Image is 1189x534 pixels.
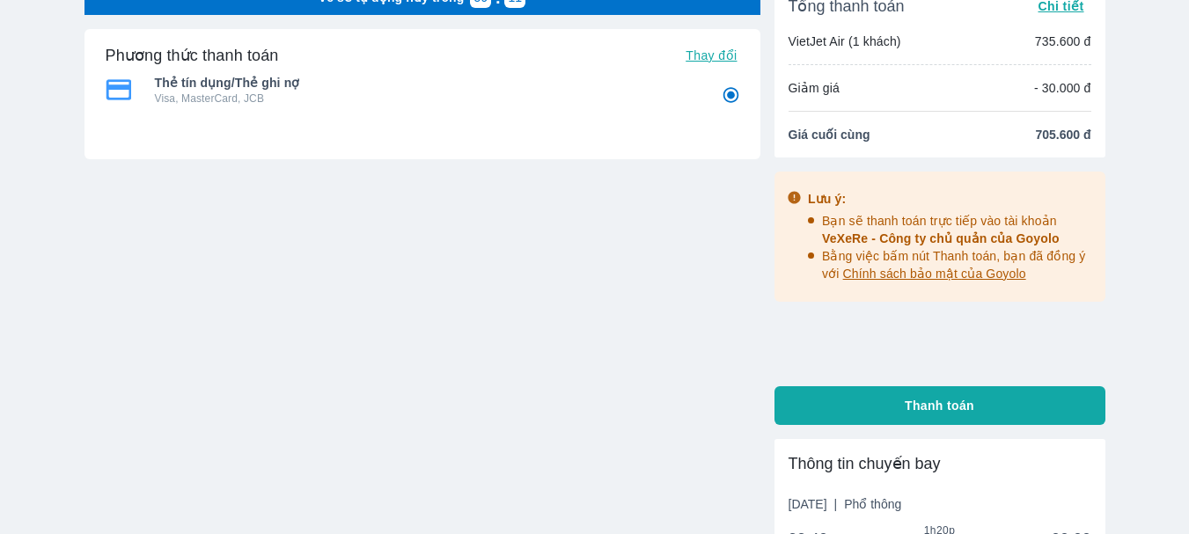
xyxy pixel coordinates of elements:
span: | [834,497,838,511]
p: Giảm giá [789,79,840,97]
h6: Phương thức thanh toán [106,45,279,66]
p: VietJet Air (1 khách) [789,33,901,50]
span: Phổ thông [844,497,901,511]
p: - 30.000 đ [1034,79,1091,97]
span: Bạn sẽ thanh toán trực tiếp vào tài khoản [822,214,1060,245]
img: Thẻ tín dụng/Thẻ ghi nợ [106,79,132,100]
p: Bằng việc bấm nút Thanh toán, bạn đã đồng ý với [822,247,1093,282]
span: VeXeRe - Công ty chủ quản của Goyolo [822,231,1060,245]
span: Chính sách bảo mật của Goyolo [843,267,1026,281]
button: Thanh toán [774,386,1105,425]
div: Thẻ tín dụng/Thẻ ghi nợThẻ tín dụng/Thẻ ghi nợVisa, MasterCard, JCB [106,69,739,111]
p: 735.600 đ [1035,33,1091,50]
span: Thanh toán [905,397,974,414]
span: 705.600 đ [1035,126,1090,143]
span: Giá cuối cùng [789,126,870,143]
p: Visa, MasterCard, JCB [155,91,697,106]
div: Thông tin chuyến bay [789,453,1091,474]
span: Thay đổi [686,48,737,62]
span: Thẻ tín dụng/Thẻ ghi nợ [155,74,697,91]
div: Lưu ý: [808,190,1093,208]
button: Thay đổi [679,43,744,68]
span: [DATE] [789,495,902,513]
